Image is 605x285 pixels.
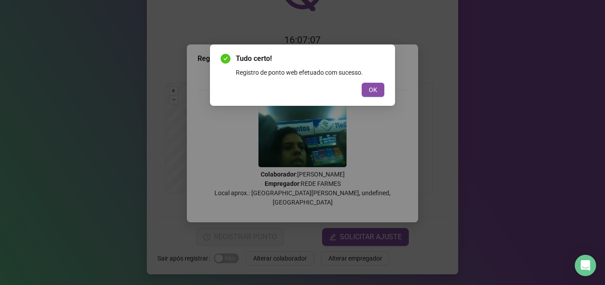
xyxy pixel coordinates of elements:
[236,53,384,64] span: Tudo certo!
[236,68,384,77] div: Registro de ponto web efetuado com sucesso.
[362,83,384,97] button: OK
[575,255,596,276] div: Open Intercom Messenger
[369,85,377,95] span: OK
[221,54,230,64] span: check-circle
